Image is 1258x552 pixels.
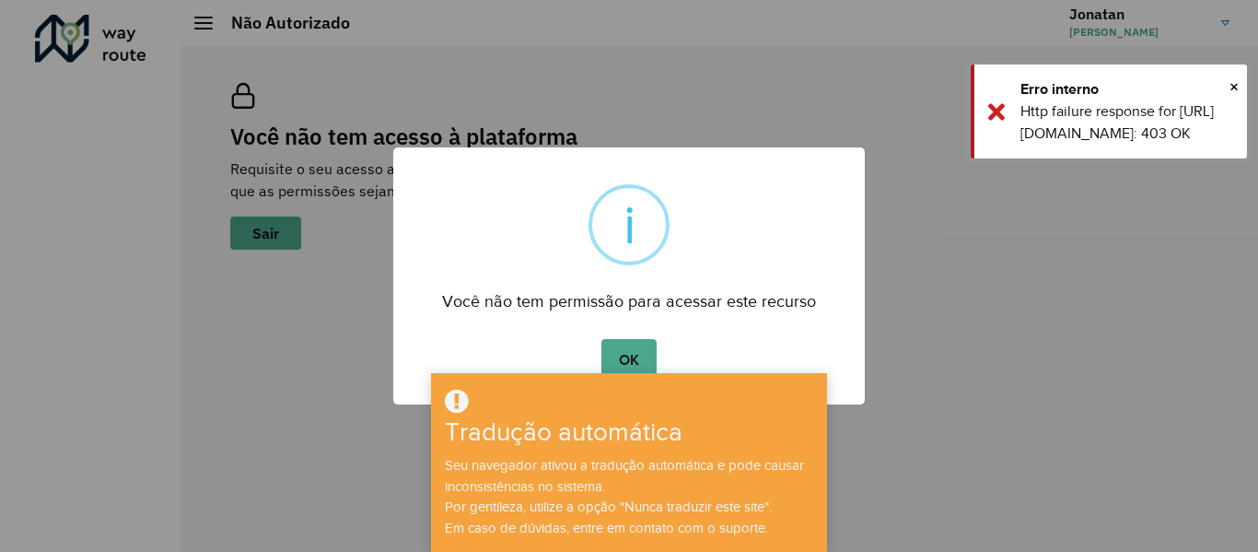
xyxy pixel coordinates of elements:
[1020,100,1233,145] div: Http failure response for [URL][DOMAIN_NAME]: 403 OK
[445,417,748,448] h3: Tradução automática
[434,455,824,538] div: Seu navegador ativou a tradução automática e pode causar inconsistências no sistema. Por gentilez...
[623,188,635,262] div: i
[393,275,865,316] div: Você não tem permissão para acessar este recurso
[1229,73,1239,100] span: ×
[1020,78,1233,100] div: Erro interno
[601,339,656,382] button: OK
[1229,73,1239,100] button: Close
